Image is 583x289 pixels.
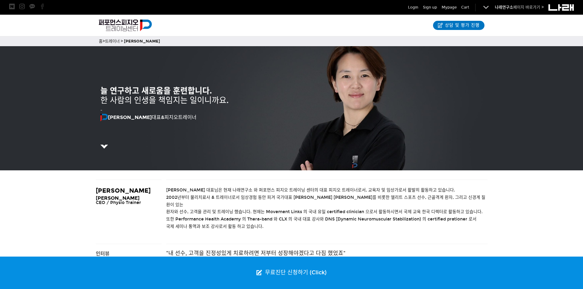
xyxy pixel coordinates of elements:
[124,39,160,44] a: [PERSON_NAME]
[442,4,457,10] a: Mypage
[96,187,151,194] span: [PERSON_NAME]
[495,5,513,10] strong: 나래연구소
[443,22,480,28] span: 상담 및 평가 진행
[100,114,108,121] img: f9cd0a75d8c0e.png
[96,251,110,257] span: 인터뷰
[100,86,212,96] strong: 늘 연구하고 새로움을 훈련합니다.
[100,114,196,120] span: 대표&피지오트레이너
[96,200,141,205] span: CEO / Physio Trainer
[100,96,229,105] span: 한 사람의 인생을 책임지는 일이니까요.
[99,39,103,44] a: 홈
[96,195,140,201] span: [PERSON_NAME]
[99,38,484,45] p: > >
[166,187,455,193] span: [PERSON_NAME] 대표님은 현재 나래연구소 와 퍼포먼스 피지오 트레이닝 센터의 대표 피지오 트레이너로서, 교육자 및 임상가로서 활발히 활동하고 있습니다.
[461,4,469,10] a: Cart
[433,21,484,30] a: 상담 및 평가 진행
[166,209,483,214] span: 환자와 선수, 고객을 관리 및 트레이닝 했습니다. 현재는 Movement Links 의 국내 유일 certified clinician 으로서 활동하시면서 국제 교육 한국 디렉...
[250,257,333,289] a: 무료진단 신청하기 (Click)
[166,195,485,207] span: 2002년부터 물리치료사 & 트레이너로서 임상경험 동안 피겨 국가대표 [PERSON_NAME] [PERSON_NAME]를 비롯한 엘리트 스포츠 선수, 근골격계 환자, 그리고 ...
[166,224,263,229] span: 국제 세미나 통역과 보조 강사로서 활동 하고 있습니다.
[166,250,346,257] span: "내 선수, 고객을 진정성있게 치료하려면 저부터 성장해야겠다고 다짐 했었죠"
[100,145,108,148] img: 5c68986d518ea.png
[408,4,418,10] a: Login
[423,4,437,10] a: Sign up
[100,108,102,113] span: -
[100,114,152,120] strong: [PERSON_NAME]
[166,217,476,222] span: 또한 Performance Health Academy 의 Thera-band 와 CLX 의 국내 대표 강사와 DNS [Dynamic Neuromuscular Stabiliza...
[495,5,544,10] a: 나래연구소페이지 바로가기 >
[105,39,120,44] a: 트레이너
